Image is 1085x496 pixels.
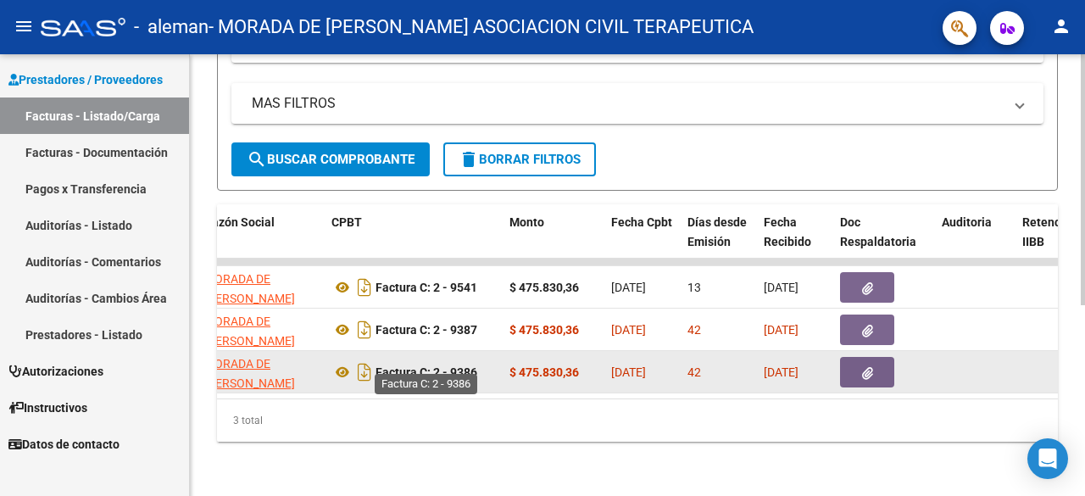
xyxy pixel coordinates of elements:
strong: $ 475.830,36 [509,365,579,379]
span: Datos de contacto [8,435,120,454]
span: Autorizaciones [8,362,103,381]
span: Fecha Cpbt [611,215,672,229]
span: [DATE] [611,365,646,379]
mat-icon: delete [459,149,479,170]
span: [DATE] [764,323,798,337]
span: [DATE] [764,365,798,379]
datatable-header-cell: Razón Social [198,204,325,279]
strong: Factura C: 2 - 9386 [376,365,477,379]
span: Monto [509,215,544,229]
datatable-header-cell: Monto [503,204,604,279]
span: MORADA DE [PERSON_NAME] ASOCIACION CIVIL TERAPEUTICA [204,315,305,386]
div: Open Intercom Messenger [1027,438,1068,479]
span: Instructivos [8,398,87,417]
mat-icon: person [1051,16,1071,36]
span: CPBT [331,215,362,229]
span: [DATE] [611,323,646,337]
span: MORADA DE [PERSON_NAME] ASOCIACION CIVIL TERAPEUTICA [204,357,305,428]
div: 30711517231 [204,270,318,305]
mat-expansion-panel-header: MAS FILTROS [231,83,1043,124]
span: Fecha Recibido [764,215,811,248]
strong: $ 475.830,36 [509,323,579,337]
div: 30711517231 [204,312,318,348]
button: Buscar Comprobante [231,142,430,176]
div: 3 total [217,399,1058,442]
span: MORADA DE [PERSON_NAME] ASOCIACION CIVIL TERAPEUTICA [204,272,305,343]
span: - MORADA DE [PERSON_NAME] ASOCIACION CIVIL TERAPEUTICA [209,8,754,46]
strong: Factura C: 2 - 9541 [376,281,477,294]
datatable-header-cell: Fecha Cpbt [604,204,681,279]
strong: Factura C: 2 - 9387 [376,323,477,337]
span: Borrar Filtros [459,152,581,167]
datatable-header-cell: Días desde Emisión [681,204,757,279]
datatable-header-cell: CPBT [325,204,503,279]
button: Borrar Filtros [443,142,596,176]
span: Razón Social [204,215,275,229]
span: 13 [687,281,701,294]
span: 42 [687,323,701,337]
datatable-header-cell: Auditoria [935,204,1015,279]
div: 30711517231 [204,354,318,390]
datatable-header-cell: Fecha Recibido [757,204,833,279]
datatable-header-cell: Retencion IIBB [1015,204,1083,279]
strong: $ 475.830,36 [509,281,579,294]
span: - aleman [134,8,209,46]
span: [DATE] [764,281,798,294]
span: Prestadores / Proveedores [8,70,163,89]
mat-panel-title: MAS FILTROS [252,94,1003,113]
span: Días desde Emisión [687,215,747,248]
i: Descargar documento [353,316,376,343]
span: Doc Respaldatoria [840,215,916,248]
i: Descargar documento [353,274,376,301]
span: Buscar Comprobante [247,152,415,167]
span: Auditoria [942,215,992,229]
span: 42 [687,365,701,379]
i: Descargar documento [353,359,376,386]
mat-icon: search [247,149,267,170]
datatable-header-cell: Doc Respaldatoria [833,204,935,279]
span: [DATE] [611,281,646,294]
mat-icon: menu [14,16,34,36]
span: Retencion IIBB [1022,215,1077,248]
